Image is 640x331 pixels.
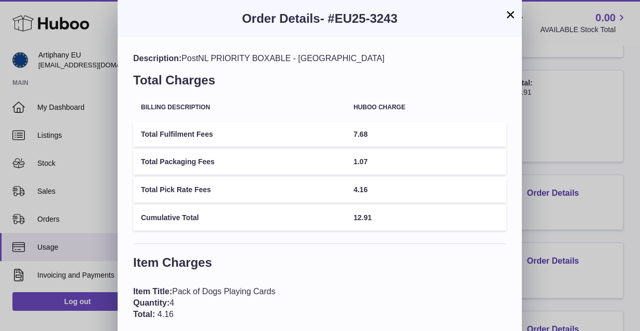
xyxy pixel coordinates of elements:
th: Huboo charge [346,96,506,119]
h3: Order Details [133,10,506,27]
td: Total Packaging Fees [133,149,346,175]
h3: Item Charges [133,254,506,276]
th: Billing Description [133,96,346,119]
span: Description: [133,54,181,63]
span: Quantity: [133,298,169,307]
span: 7.68 [353,130,367,138]
td: Total Fulfilment Fees [133,122,346,147]
button: × [504,8,517,21]
span: 4.16 [353,185,367,194]
span: 4.16 [158,310,174,319]
div: PostNL PRIORITY BOXABLE - [GEOGRAPHIC_DATA] [133,53,506,64]
span: 12.91 [353,213,372,222]
h3: Total Charges [133,72,506,94]
span: - #EU25-3243 [320,11,397,25]
td: Total Pick Rate Fees [133,177,346,203]
td: Cumulative Total [133,205,346,231]
span: Total: [133,310,155,319]
span: Item Title: [133,287,172,296]
span: 1.07 [353,157,367,166]
div: Pack of Dogs Playing Cards 4 [133,286,506,320]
